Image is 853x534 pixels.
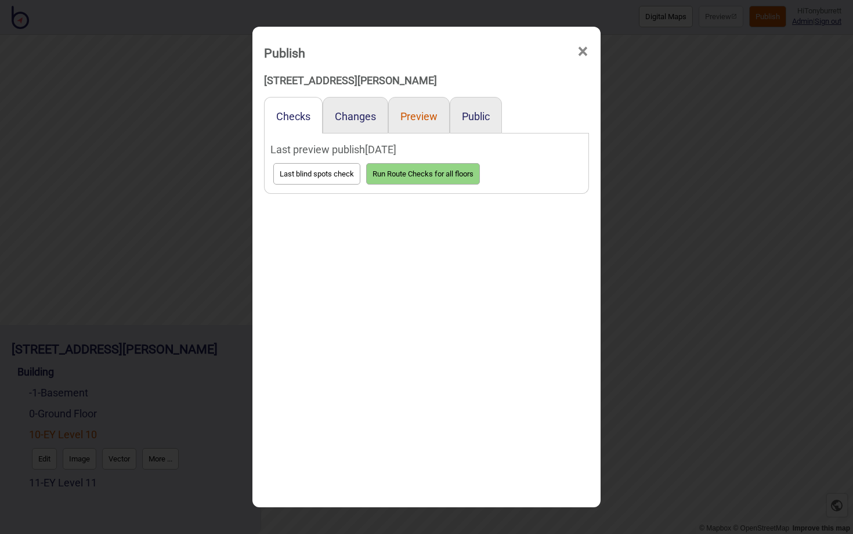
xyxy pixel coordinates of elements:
[400,110,438,122] button: Preview
[264,70,589,91] div: [STREET_ADDRESS][PERSON_NAME]
[276,110,310,122] button: Checks
[577,33,589,71] span: ×
[270,139,583,160] div: Last preview publish [DATE]
[462,110,490,122] button: Public
[335,110,376,122] button: Changes
[264,41,305,66] div: Publish
[366,163,480,185] button: Run Route Checks for all floors
[273,163,360,185] button: Last blind spots check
